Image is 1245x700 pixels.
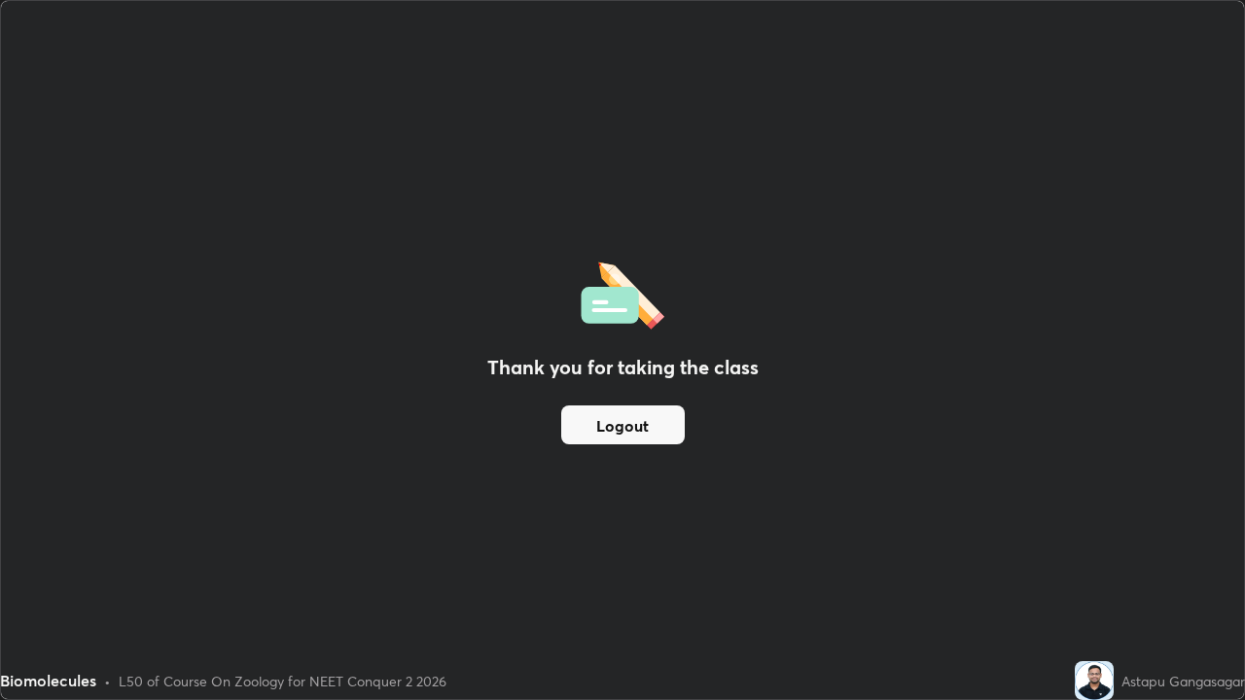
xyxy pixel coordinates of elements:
[581,256,664,330] img: offlineFeedback.1438e8b3.svg
[1121,671,1245,691] div: Astapu Gangasagar
[487,353,759,382] h2: Thank you for taking the class
[1075,661,1114,700] img: d1b7a413427d42e489de1ed330548ff1.jpg
[119,671,446,691] div: L50 of Course On Zoology for NEET Conquer 2 2026
[561,405,685,444] button: Logout
[104,671,111,691] div: •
